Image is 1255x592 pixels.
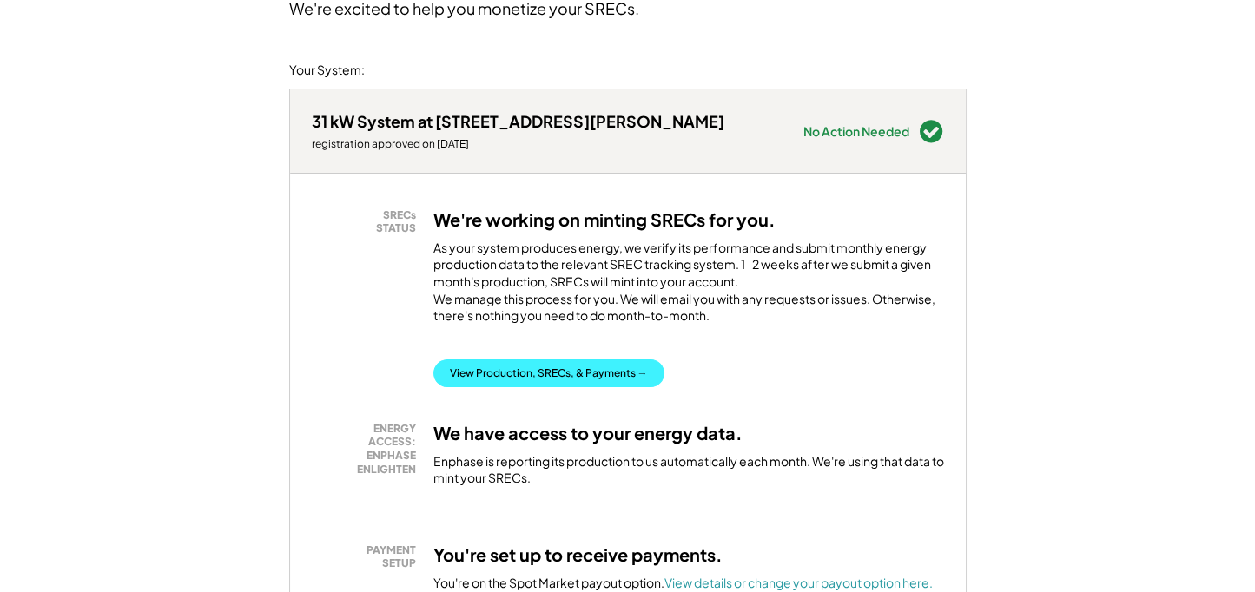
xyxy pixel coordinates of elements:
div: No Action Needed [803,125,909,137]
h3: You're set up to receive payments. [433,543,723,566]
div: As your system produces energy, we verify its performance and submit monthly energy production da... [433,240,944,333]
h3: We have access to your energy data. [433,422,743,444]
a: View details or change your payout option here. [664,575,933,590]
div: ENERGY ACCESS: ENPHASE ENLIGHTEN [320,422,416,476]
button: View Production, SRECs, & Payments → [433,359,664,387]
div: You're on the Spot Market payout option. [433,575,933,592]
div: SRECs STATUS [320,208,416,235]
div: registration approved on [DATE] [312,137,724,151]
div: Enphase is reporting its production to us automatically each month. We're using that data to mint... [433,453,944,487]
div: PAYMENT SETUP [320,543,416,570]
div: 31 kW System at [STREET_ADDRESS][PERSON_NAME] [312,111,724,131]
div: Your System: [289,62,365,79]
h3: We're working on minting SRECs for you. [433,208,776,231]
